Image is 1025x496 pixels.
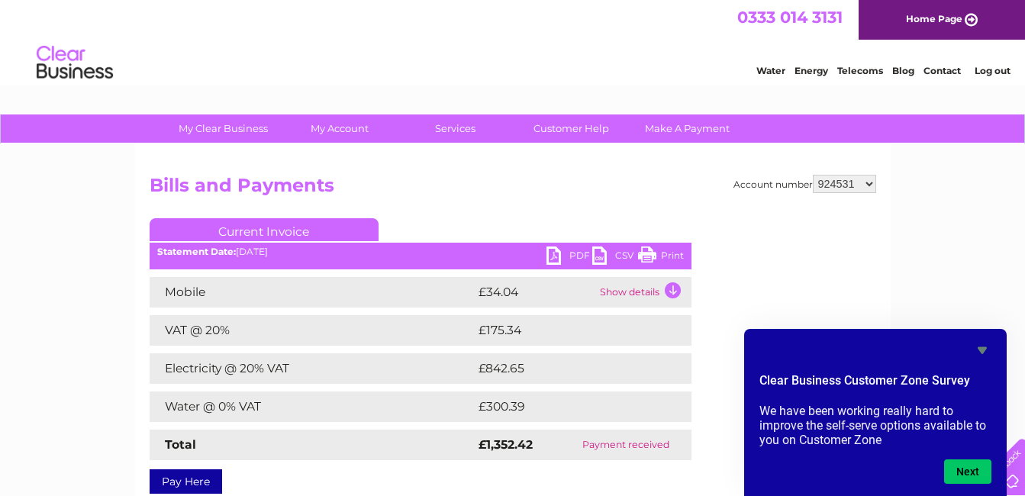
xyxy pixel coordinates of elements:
a: My Account [276,114,402,143]
b: Statement Date: [157,246,236,257]
a: Log out [975,65,1010,76]
td: £842.65 [475,353,665,384]
td: Payment received [560,430,691,460]
a: Energy [795,65,828,76]
p: We have been working really hard to improve the self-serve options available to you on Customer Zone [759,404,991,447]
a: Customer Help [508,114,634,143]
a: 0333 014 3131 [737,8,843,27]
a: Pay Here [150,469,222,494]
td: VAT @ 20% [150,315,475,346]
a: PDF [546,246,592,269]
td: Electricity @ 20% VAT [150,353,475,384]
td: £175.34 [475,315,663,346]
img: logo.png [36,40,114,86]
a: Contact [923,65,961,76]
div: [DATE] [150,246,691,257]
a: Current Invoice [150,218,379,241]
a: Services [392,114,518,143]
a: Water [756,65,785,76]
a: CSV [592,246,638,269]
a: Print [638,246,684,269]
h2: Bills and Payments [150,175,876,204]
a: My Clear Business [160,114,286,143]
button: Hide survey [973,341,991,359]
strong: Total [165,437,196,452]
div: Clear Business Customer Zone Survey [759,341,991,484]
a: Blog [892,65,914,76]
div: Clear Business is a trading name of Verastar Limited (registered in [GEOGRAPHIC_DATA] No. 3667643... [153,8,874,74]
a: Telecoms [837,65,883,76]
button: Next question [944,459,991,484]
td: Water @ 0% VAT [150,391,475,422]
div: Account number [733,175,876,193]
td: £300.39 [475,391,665,422]
h2: Clear Business Customer Zone Survey [759,372,991,398]
a: Make A Payment [624,114,750,143]
strong: £1,352.42 [479,437,533,452]
td: Mobile [150,277,475,308]
td: £34.04 [475,277,596,308]
td: Show details [596,277,691,308]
